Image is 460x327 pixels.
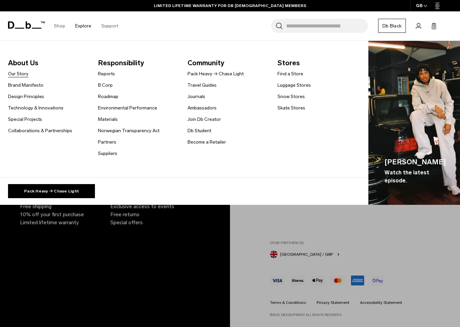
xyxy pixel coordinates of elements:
nav: Main Navigation [49,11,123,40]
a: Pack Heavy → Chase Light [188,70,244,77]
a: Snow Stores [277,93,305,100]
span: Watch the latest episode. [384,169,446,185]
a: Our Story [8,70,28,77]
span: Community [188,58,267,68]
a: Technology & Innovations [8,104,64,111]
a: Travel Guides [188,82,217,89]
a: Partners [98,139,116,146]
span: [PERSON_NAME] [384,157,446,167]
span: About Us [8,58,87,68]
a: Design Principles [8,93,44,100]
a: Brand Manifesto [8,82,43,89]
a: Find a Store [277,70,303,77]
a: Support [101,14,118,38]
img: Db [368,41,460,205]
a: Environmental Performance [98,104,157,111]
a: Pack Heavy → Chase Light [8,184,95,198]
a: Explore [75,14,91,38]
span: Responsibility [98,58,177,68]
a: Roadmap [98,93,118,100]
a: Db Black [378,19,406,33]
a: LIMITED LIFETIME WARRANTY FOR DB [DEMOGRAPHIC_DATA] MEMBERS [154,3,306,9]
a: Shop [54,14,65,38]
a: Journals [188,93,205,100]
a: Become a Retailer [188,139,226,146]
a: B Corp [98,82,113,89]
a: [PERSON_NAME] Watch the latest episode. Db [368,41,460,205]
a: Materials [98,116,118,123]
a: Luggage Stores [277,82,311,89]
a: Special Projects [8,116,42,123]
a: Skate Stores [277,104,305,111]
a: Join Db Creator [188,116,221,123]
a: Ambassadors [188,104,217,111]
span: Stores [277,58,357,68]
a: Norwegian Transparency Act [98,127,159,134]
a: Db Student [188,127,211,134]
a: Collaborations & Partnerships [8,127,72,134]
a: Suppliers [98,150,117,157]
a: Reports [98,70,115,77]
